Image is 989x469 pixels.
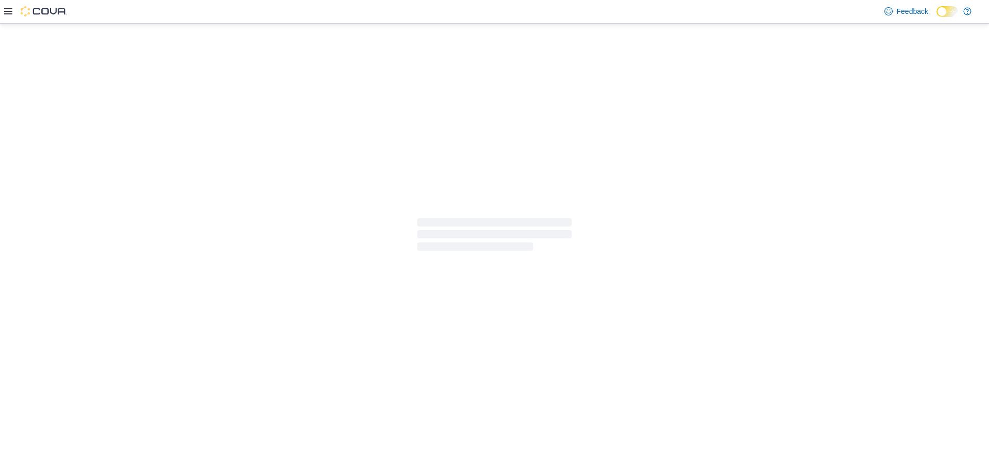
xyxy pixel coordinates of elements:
a: Feedback [880,1,932,22]
input: Dark Mode [936,6,958,17]
span: Loading [417,220,572,253]
img: Cova [21,6,67,16]
span: Feedback [897,6,928,16]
